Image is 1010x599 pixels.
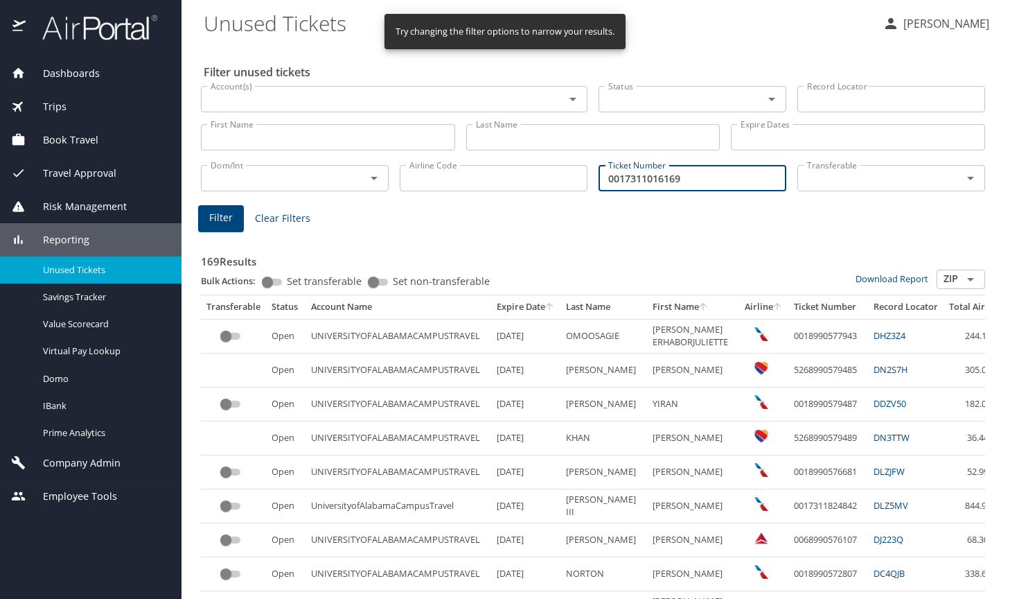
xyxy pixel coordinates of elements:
[26,455,121,471] span: Company Admin
[491,388,560,422] td: [DATE]
[491,354,560,388] td: [DATE]
[773,303,783,312] button: sort
[754,429,768,443] img: Southwest Airlines
[560,295,647,319] th: Last Name
[26,132,98,148] span: Book Travel
[874,567,905,580] a: DC4QJB
[201,275,267,287] p: Bulk Actions:
[762,89,781,109] button: Open
[788,295,868,319] th: Ticket Number
[266,422,305,455] td: Open
[201,245,985,270] h3: 169 Results
[491,422,560,455] td: [DATE]
[874,363,907,376] a: DN2S7H
[266,557,305,591] td: Open
[647,489,739,523] td: [PERSON_NAME]
[43,318,165,331] span: Value Scorecard
[198,205,244,232] button: Filter
[43,290,165,304] span: Savings Tracker
[788,388,868,422] td: 0018990579487
[491,455,560,489] td: [DATE]
[266,455,305,489] td: Open
[560,489,647,523] td: [PERSON_NAME] III
[739,295,788,319] th: Airline
[874,465,905,478] a: DLZJFW
[266,489,305,523] td: Open
[560,455,647,489] td: [PERSON_NAME]
[699,303,709,312] button: sort
[961,168,980,188] button: Open
[266,388,305,422] td: Open
[26,166,116,181] span: Travel Approval
[305,354,491,388] td: UNIVERSITYOFALABAMACAMPUSTRAVEL
[754,361,768,375] img: Southwest Airlines
[754,463,768,477] img: American Airlines
[26,232,89,248] span: Reporting
[961,270,980,289] button: Open
[305,557,491,591] td: UNIVERSITYOFALABAMACAMPUSTRAVEL
[754,565,768,579] img: American Airlines
[788,523,868,557] td: 0068990576107
[563,89,583,109] button: Open
[43,426,165,440] span: Prime Analytics
[26,489,117,504] span: Employee Tools
[206,301,260,313] div: Transferable
[305,319,491,353] td: UNIVERSITYOFALABAMACAMPUSTRAVEL
[788,489,868,523] td: 0017311824842
[754,327,768,341] img: American Airlines
[560,523,647,557] td: [PERSON_NAME]
[877,11,995,36] button: [PERSON_NAME]
[754,497,768,511] img: American Airlines
[560,557,647,591] td: NORTON
[754,395,768,409] img: American Airlines
[874,431,910,444] a: DN3TTW
[396,18,614,45] div: Try changing the filter options to narrow your results.
[788,557,868,591] td: 0018990572807
[868,295,943,319] th: Record Locator
[788,319,868,353] td: 0018990577943
[491,523,560,557] td: [DATE]
[647,557,739,591] td: [PERSON_NAME]
[754,531,768,545] img: Delta Airlines
[26,99,67,114] span: Trips
[43,345,165,358] span: Virtual Pay Lookup
[491,319,560,353] td: [DATE]
[788,422,868,455] td: 5268990579489
[491,295,560,319] th: Expire Date
[560,354,647,388] td: [PERSON_NAME]
[204,61,988,83] h2: Filter unused tickets
[491,489,560,523] td: [DATE]
[647,422,739,455] td: [PERSON_NAME]
[305,388,491,422] td: UNIVERSITYOFALABAMACAMPUSTRAVEL
[305,489,491,523] td: UniversityofAlabamaCampusTravel
[27,14,157,41] img: airportal-logo.png
[647,523,739,557] td: [PERSON_NAME]
[12,14,27,41] img: icon-airportal.png
[647,319,739,353] td: [PERSON_NAME] ERHABORJULIETTE
[266,523,305,557] td: Open
[899,15,989,32] p: [PERSON_NAME]
[266,354,305,388] td: Open
[393,277,490,286] span: Set non-transferable
[43,399,165,413] span: IBank
[266,319,305,353] td: Open
[874,397,906,410] a: DDZV50
[560,388,647,422] td: [PERSON_NAME]
[545,303,555,312] button: sort
[647,354,739,388] td: [PERSON_NAME]
[266,295,305,319] th: Status
[647,388,739,422] td: YIRAN
[43,372,165,385] span: Domo
[287,277,362,286] span: Set transferable
[788,354,868,388] td: 5268990579485
[788,455,868,489] td: 0018990576681
[305,523,491,557] td: UNIVERSITYOFALABAMACAMPUSTRAVEL
[209,209,233,227] span: Filter
[560,422,647,455] td: KHAN
[874,499,908,512] a: DLZ5MV
[43,263,165,277] span: Unused Tickets
[874,533,903,546] a: DJ223Q
[204,1,871,44] h1: Unused Tickets
[364,168,384,188] button: Open
[305,455,491,489] td: UNIVERSITYOFALABAMACAMPUSTRAVEL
